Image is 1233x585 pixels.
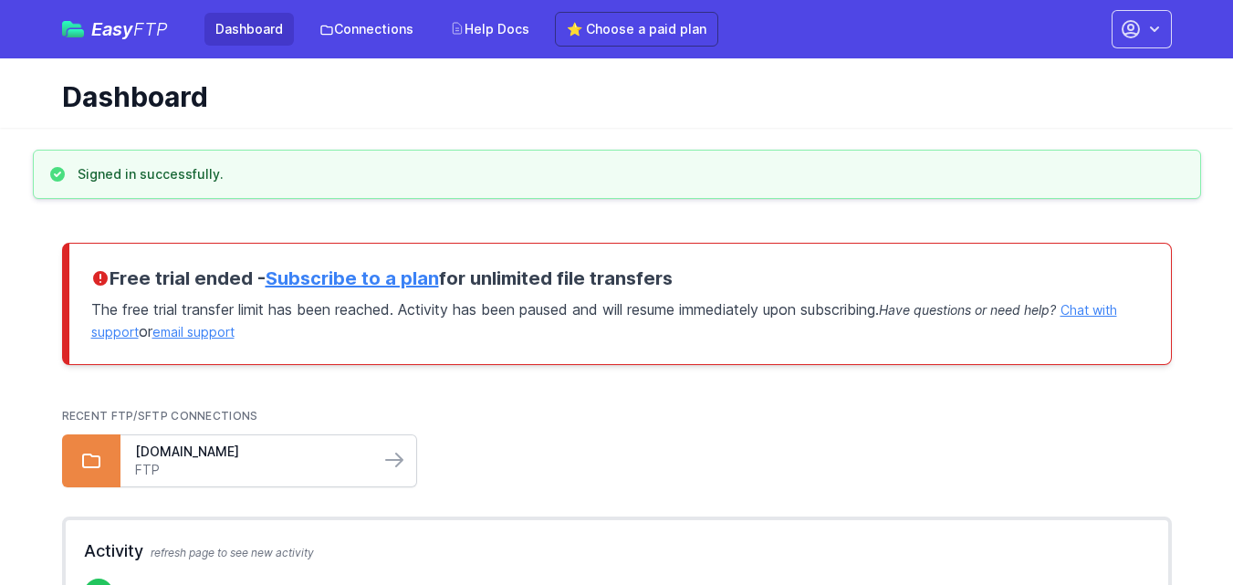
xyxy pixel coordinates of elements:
[135,461,365,479] a: FTP
[266,267,439,289] a: Subscribe to a plan
[439,13,540,46] a: Help Docs
[308,13,424,46] a: Connections
[151,546,314,559] span: refresh page to see new activity
[133,18,168,40] span: FTP
[84,538,1150,564] h2: Activity
[62,20,168,38] a: EasyFTP
[62,409,1172,423] h2: Recent FTP/SFTP Connections
[91,291,1149,342] p: The free trial transfer limit has been reached. Activity has been paused and will resume immediat...
[204,13,294,46] a: Dashboard
[62,80,1157,113] h1: Dashboard
[78,165,224,183] h3: Signed in successfully.
[879,302,1056,318] span: Have questions or need help?
[135,443,365,461] a: [DOMAIN_NAME]
[91,20,168,38] span: Easy
[152,324,235,340] a: email support
[555,12,718,47] a: ⭐ Choose a paid plan
[91,266,1149,291] h3: Free trial ended - for unlimited file transfers
[62,21,84,37] img: easyftp_logo.png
